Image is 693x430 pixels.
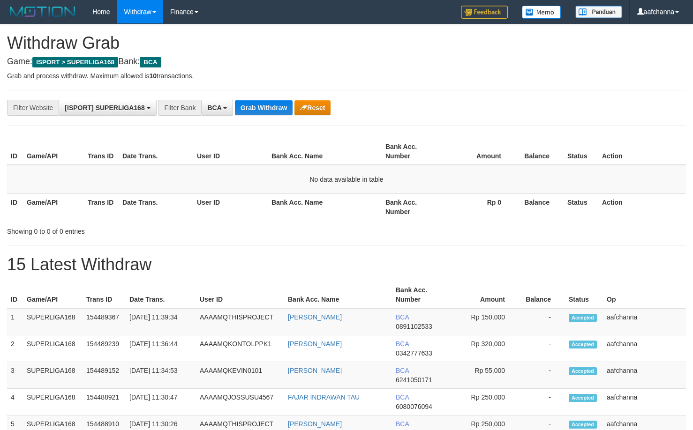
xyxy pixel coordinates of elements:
[65,104,144,111] span: [ISPORT] SUPERLIGA168
[450,335,519,362] td: Rp 320,000
[569,314,597,322] span: Accepted
[126,335,196,362] td: [DATE] 11:36:44
[519,335,565,362] td: -
[7,165,686,194] td: No data available in table
[23,282,83,308] th: Game/API
[23,308,83,335] td: SUPERLIGA168
[564,193,598,220] th: Status
[83,308,126,335] td: 154489367
[519,389,565,415] td: -
[119,138,193,165] th: Date Trans.
[193,138,268,165] th: User ID
[84,193,119,220] th: Trans ID
[565,282,603,308] th: Status
[126,362,196,389] td: [DATE] 11:34:53
[126,308,196,335] td: [DATE] 11:39:34
[84,138,119,165] th: Trans ID
[603,282,686,308] th: Op
[7,138,23,165] th: ID
[7,308,23,335] td: 1
[268,193,382,220] th: Bank Acc. Name
[461,6,508,19] img: Feedback.jpg
[7,100,59,116] div: Filter Website
[196,362,284,389] td: AAAAMQKEVIN0101
[7,57,686,67] h4: Game: Bank:
[603,389,686,415] td: aafchanna
[288,420,342,428] a: [PERSON_NAME]
[603,362,686,389] td: aafchanna
[268,138,382,165] th: Bank Acc. Name
[7,34,686,52] h1: Withdraw Grab
[196,335,284,362] td: AAAAMQKONTOLPPK1
[288,367,342,374] a: [PERSON_NAME]
[396,393,409,401] span: BCA
[59,100,156,116] button: [ISPORT] SUPERLIGA168
[32,57,118,67] span: ISPORT > SUPERLIGA168
[396,403,432,410] span: Copy 6080076094 to clipboard
[7,389,23,415] td: 4
[603,308,686,335] td: aafchanna
[396,323,432,330] span: Copy 0891102533 to clipboard
[396,367,409,374] span: BCA
[126,282,196,308] th: Date Trans.
[23,193,84,220] th: Game/API
[396,313,409,321] span: BCA
[7,71,686,81] p: Grab and process withdraw. Maximum allowed is transactions.
[288,393,360,401] a: FAJAR INDRAWAN TAU
[598,138,686,165] th: Action
[7,282,23,308] th: ID
[396,420,409,428] span: BCA
[7,5,78,19] img: MOTION_logo.png
[196,389,284,415] td: AAAAMQJOSSUSU4567
[201,100,233,116] button: BCA
[23,335,83,362] td: SUPERLIGA168
[7,223,282,236] div: Showing 0 to 0 of 0 entries
[569,341,597,348] span: Accepted
[193,193,268,220] th: User ID
[519,362,565,389] td: -
[23,389,83,415] td: SUPERLIGA168
[443,193,515,220] th: Rp 0
[450,389,519,415] td: Rp 250,000
[294,100,331,115] button: Reset
[396,376,432,384] span: Copy 6241050171 to clipboard
[522,6,561,19] img: Button%20Memo.svg
[7,255,686,274] h1: 15 Latest Withdraw
[83,282,126,308] th: Trans ID
[569,367,597,375] span: Accepted
[23,362,83,389] td: SUPERLIGA168
[235,100,293,115] button: Grab Withdraw
[23,138,84,165] th: Game/API
[382,138,443,165] th: Bank Acc. Number
[207,104,221,111] span: BCA
[515,193,564,220] th: Balance
[196,308,284,335] td: AAAAMQTHISPROJECT
[598,193,686,220] th: Action
[284,282,392,308] th: Bank Acc. Name
[450,362,519,389] td: Rp 55,000
[396,340,409,348] span: BCA
[515,138,564,165] th: Balance
[519,308,565,335] td: -
[564,138,598,165] th: Status
[569,394,597,402] span: Accepted
[119,193,193,220] th: Date Trans.
[396,349,432,357] span: Copy 0342777633 to clipboard
[83,362,126,389] td: 154489152
[196,282,284,308] th: User ID
[7,193,23,220] th: ID
[83,389,126,415] td: 154488921
[7,362,23,389] td: 3
[288,340,342,348] a: [PERSON_NAME]
[450,308,519,335] td: Rp 150,000
[149,72,157,80] strong: 10
[83,335,126,362] td: 154489239
[575,6,622,18] img: panduan.png
[519,282,565,308] th: Balance
[158,100,201,116] div: Filter Bank
[443,138,515,165] th: Amount
[450,282,519,308] th: Amount
[126,389,196,415] td: [DATE] 11:30:47
[7,335,23,362] td: 2
[382,193,443,220] th: Bank Acc. Number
